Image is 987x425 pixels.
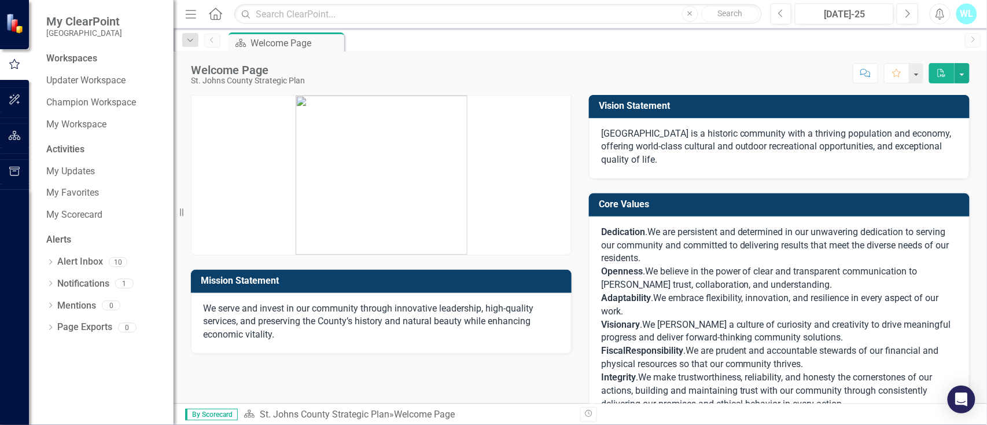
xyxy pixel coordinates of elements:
[601,345,939,369] span: We are prudent and accountable stewards of our financial and physical resources so that our commu...
[623,266,643,277] span: ness
[46,74,162,87] a: Updater Workspace
[234,4,761,24] input: Search ClearPoint...
[57,299,96,313] a: Mentions
[601,345,625,356] span: Fiscal
[46,28,122,38] small: [GEOGRAPHIC_DATA]
[46,233,162,247] div: Alerts
[651,292,653,303] span: .
[57,277,109,291] a: Notifications
[601,319,640,330] strong: Visionary
[46,208,162,222] a: My Scorecard
[46,14,122,28] span: My ClearPoint
[201,276,566,286] h3: Mission Statement
[683,345,686,356] span: .
[102,301,120,311] div: 0
[296,96,467,255] img: mceclip0.png
[601,319,642,330] span: .
[601,292,651,303] span: Adaptability
[643,266,645,277] span: .
[601,266,918,290] span: We believe in the power of clear and transparent communication to [PERSON_NAME] trust, collaborat...
[46,186,162,200] a: My Favorites
[948,386,975,413] div: Open Intercom Messenger
[601,226,645,237] strong: Dedication
[46,118,162,131] a: My Workspace
[956,3,977,24] button: WL
[673,345,683,356] span: ity
[46,52,97,65] div: Workspaces
[601,372,636,383] strong: Integrity
[46,143,162,156] div: Activities
[599,199,964,210] h3: Core Values
[109,257,127,267] div: 10
[601,128,952,166] span: [GEOGRAPHIC_DATA] is a historic community with a thriving population and economy, offering world-...
[203,303,533,340] span: We serve and invest in our community through innovative leadership, high-quality services, and pr...
[46,96,162,109] a: Champion Workspace
[701,6,759,22] button: Search
[601,372,638,383] span: .
[115,279,134,288] div: 1
[394,409,455,420] div: Welcome Page
[6,13,26,34] img: ClearPoint Strategy
[191,64,305,76] div: Welcome Page
[118,323,137,333] div: 0
[244,408,572,422] div: »
[625,345,673,356] span: Responsibil
[799,8,890,21] div: [DATE]-25
[251,36,341,50] div: Welcome Page
[717,9,742,18] span: Search
[601,266,623,277] span: Open
[57,321,112,334] a: Page Exports
[601,226,949,264] span: We are persistent and determined in our unwavering dedication to serving our community and commit...
[191,76,305,85] div: St. Johns County Strategic Plan
[601,226,647,237] span: .
[601,319,951,343] span: We [PERSON_NAME] a culture of curiosity and creativity to drive meaningful progress and deliver f...
[601,372,933,409] span: We make trustworthiness, reliability, and honesty the cornerstones of our actions, building and m...
[795,3,894,24] button: [DATE]-25
[599,101,964,111] h3: Vision Statement
[601,292,939,317] span: We embrace flexibility, innovation, and resilience in every aspect of our work.
[57,255,103,269] a: Alert Inbox
[260,409,389,420] a: St. Johns County Strategic Plan
[185,409,238,420] span: By Scorecard
[46,165,162,178] a: My Updates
